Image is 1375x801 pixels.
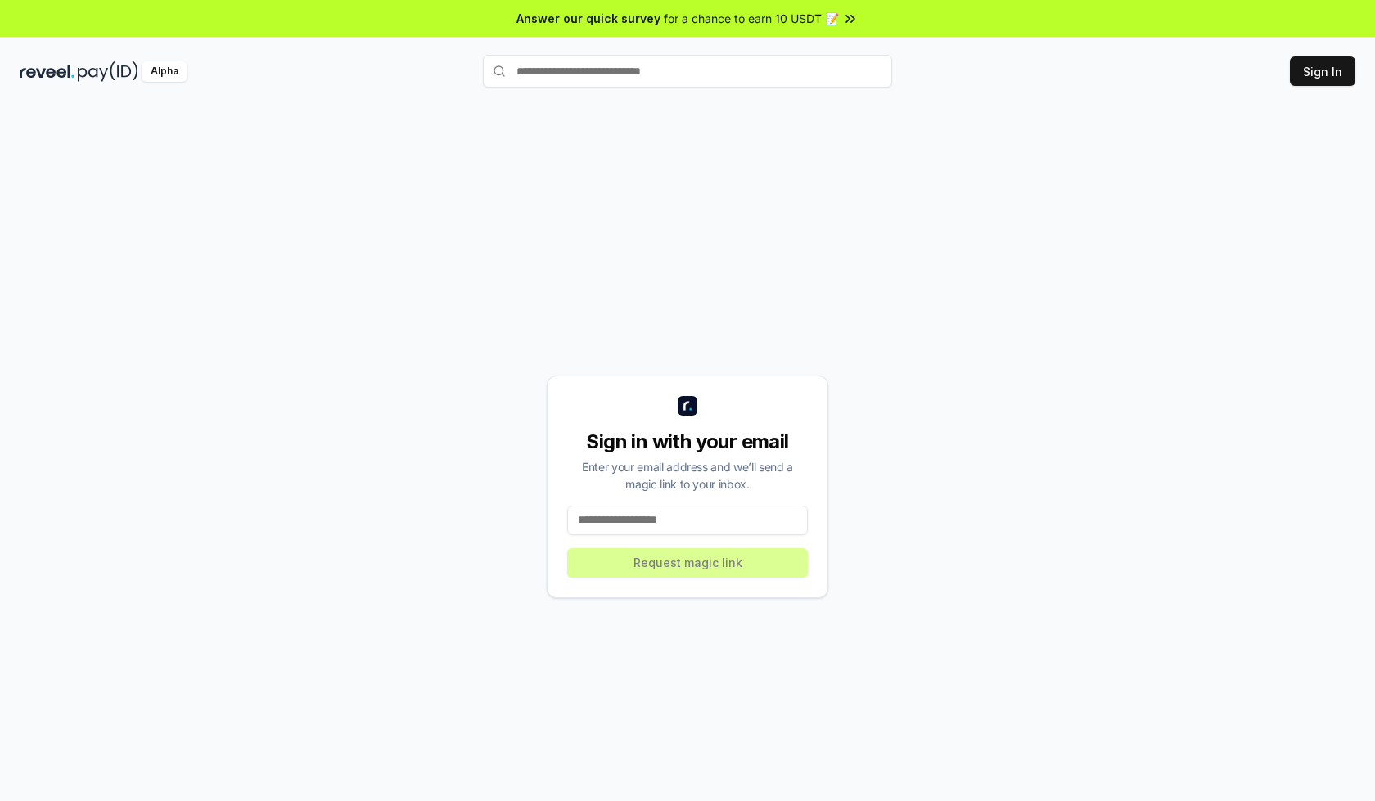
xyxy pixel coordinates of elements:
[678,396,697,416] img: logo_small
[516,10,660,27] span: Answer our quick survey
[567,429,808,455] div: Sign in with your email
[142,61,187,82] div: Alpha
[664,10,839,27] span: for a chance to earn 10 USDT 📝
[78,61,138,82] img: pay_id
[20,61,74,82] img: reveel_dark
[567,458,808,493] div: Enter your email address and we’ll send a magic link to your inbox.
[1290,56,1355,86] button: Sign In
